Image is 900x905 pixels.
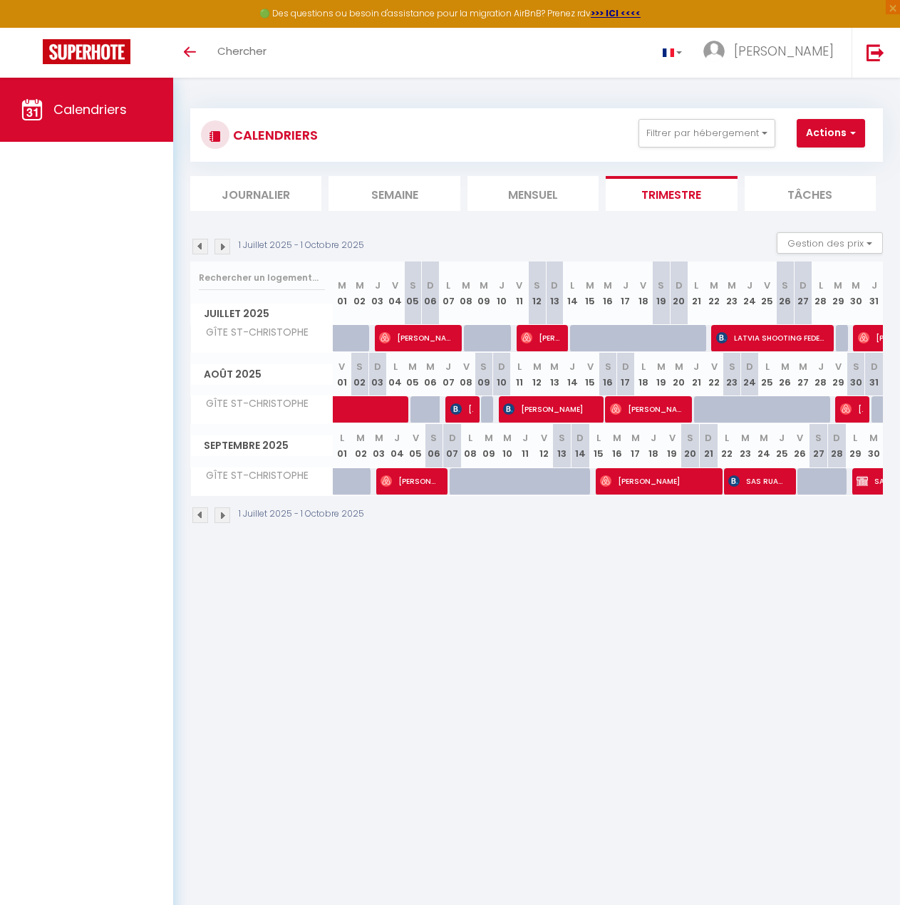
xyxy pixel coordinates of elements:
abbr: D [871,360,878,373]
th: 02 [351,424,370,467]
th: 05 [404,262,422,325]
abbr: M [741,431,750,445]
abbr: M [834,279,842,292]
th: 23 [723,353,741,396]
span: Juillet 2025 [191,304,333,324]
abbr: V [392,279,398,292]
th: 17 [626,424,645,467]
th: 30 [864,424,883,467]
a: ... [PERSON_NAME] [693,28,852,78]
th: 24 [741,262,759,325]
a: Chercher [207,28,277,78]
th: 27 [794,262,812,325]
th: 03 [368,353,386,396]
abbr: L [853,431,857,445]
abbr: V [338,360,345,373]
abbr: M [550,360,559,373]
span: Août 2025 [191,364,333,385]
p: 1 Juillet 2025 - 1 Octobre 2025 [239,507,364,521]
abbr: J [522,431,528,445]
abbr: M [631,431,640,445]
abbr: J [445,360,451,373]
th: 01 [333,424,352,467]
th: 08 [461,424,480,467]
abbr: S [658,279,664,292]
abbr: L [765,360,770,373]
th: 29 [846,424,864,467]
abbr: J [747,279,752,292]
strong: >>> ICI <<<< [591,7,641,19]
th: 28 [812,262,829,325]
th: 14 [571,424,590,467]
th: 12 [528,262,546,325]
th: 16 [599,353,617,396]
abbr: M [485,431,493,445]
input: Rechercher un logement... [199,265,325,291]
abbr: M [657,360,666,373]
h3: CALENDRIERS [229,119,318,151]
span: GÎTE ST-CHRISTOPHE [193,468,312,484]
img: ... [703,41,725,62]
abbr: M [604,279,612,292]
th: 07 [440,353,457,396]
th: 20 [670,262,688,325]
abbr: M [375,431,383,445]
th: 25 [759,353,777,396]
abbr: D [576,431,584,445]
abbr: M [462,279,470,292]
abbr: M [503,431,512,445]
th: 23 [723,262,741,325]
span: GÎTE ST-CHRISTOPHE [193,396,312,412]
abbr: V [541,431,547,445]
abbr: J [499,279,505,292]
abbr: L [819,279,823,292]
th: 13 [546,262,564,325]
th: 13 [546,353,564,396]
th: 18 [634,353,652,396]
abbr: M [426,360,435,373]
abbr: L [694,279,698,292]
abbr: M [356,431,365,445]
span: [PERSON_NAME] [450,395,473,423]
abbr: S [815,431,822,445]
th: 09 [480,424,498,467]
th: 23 [736,424,755,467]
th: 02 [351,262,368,325]
abbr: J [871,279,877,292]
abbr: D [374,360,381,373]
th: 25 [759,262,777,325]
th: 31 [865,262,883,325]
abbr: D [622,360,629,373]
th: 29 [829,262,847,325]
abbr: D [746,360,753,373]
th: 30 [847,262,865,325]
th: 14 [564,353,581,396]
abbr: S [430,431,437,445]
th: 10 [492,353,510,396]
abbr: J [569,360,575,373]
th: 28 [812,353,829,396]
th: 04 [386,353,404,396]
th: 06 [425,424,443,467]
abbr: L [468,431,472,445]
span: Calendriers [53,100,127,118]
th: 06 [422,353,440,396]
th: 15 [581,262,599,325]
abbr: M [356,279,364,292]
abbr: V [764,279,770,292]
th: 03 [370,424,388,467]
abbr: M [869,431,878,445]
th: 21 [700,424,718,467]
th: 24 [755,424,773,467]
th: 22 [718,424,736,467]
th: 02 [351,353,368,396]
th: 15 [581,353,599,396]
abbr: S [782,279,788,292]
button: Filtrer par hébergement [638,119,775,148]
abbr: S [687,431,693,445]
abbr: S [853,360,859,373]
th: 27 [794,353,812,396]
abbr: M [781,360,790,373]
abbr: V [413,431,419,445]
th: 04 [386,262,404,325]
